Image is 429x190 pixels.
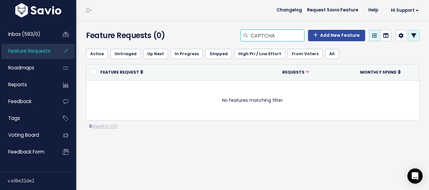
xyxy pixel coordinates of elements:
[86,80,419,120] td: No features matching filter.
[14,3,63,17] img: logo-white.9d6f32f41409.svg
[308,30,365,41] a: Add New Feature
[2,94,53,109] a: Feedback
[2,145,53,159] a: Feedback form
[205,49,232,59] a: Shipped
[325,49,339,59] a: All
[8,31,40,37] span: Inbox (593/0)
[86,49,108,59] a: Active
[143,49,168,59] a: Up Next
[2,77,53,92] a: Reports
[111,49,141,59] a: Untriaged
[89,124,118,129] a: Export to CSV
[8,48,50,54] span: Feature Requests
[407,168,423,184] div: Open Intercom Messenger
[8,148,44,155] span: Feedback form
[391,8,419,13] span: Hi Support
[8,173,76,189] div: v.e18e32de2
[8,98,31,105] span: Feedback
[86,30,191,41] h4: Feature Requests (0)
[2,111,53,126] a: Tags
[288,49,323,59] a: From Voters
[2,61,53,75] a: Roadmaps
[250,30,304,41] input: Search features...
[8,81,27,88] span: Reports
[363,5,383,15] a: Help
[86,49,419,59] ul: Filter feature requests
[8,64,34,71] span: Roadmaps
[282,69,309,75] a: Requests
[234,49,285,59] a: High Pri / Low Effort
[2,27,53,42] a: Inbox (593/0)
[383,5,424,15] a: Hi Support
[277,8,302,12] span: Changelog
[360,69,397,75] span: Monthly spend
[302,5,363,15] a: Request Savio Feature
[2,128,53,142] a: Voting Board
[100,69,143,75] a: Feature Request
[171,49,203,59] a: In Progress
[8,115,20,121] span: Tags
[100,69,139,75] span: Feature Request
[282,69,305,75] span: Requests
[2,44,53,58] a: Feature Requests
[8,132,39,138] span: Voting Board
[360,69,401,75] a: Monthly spend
